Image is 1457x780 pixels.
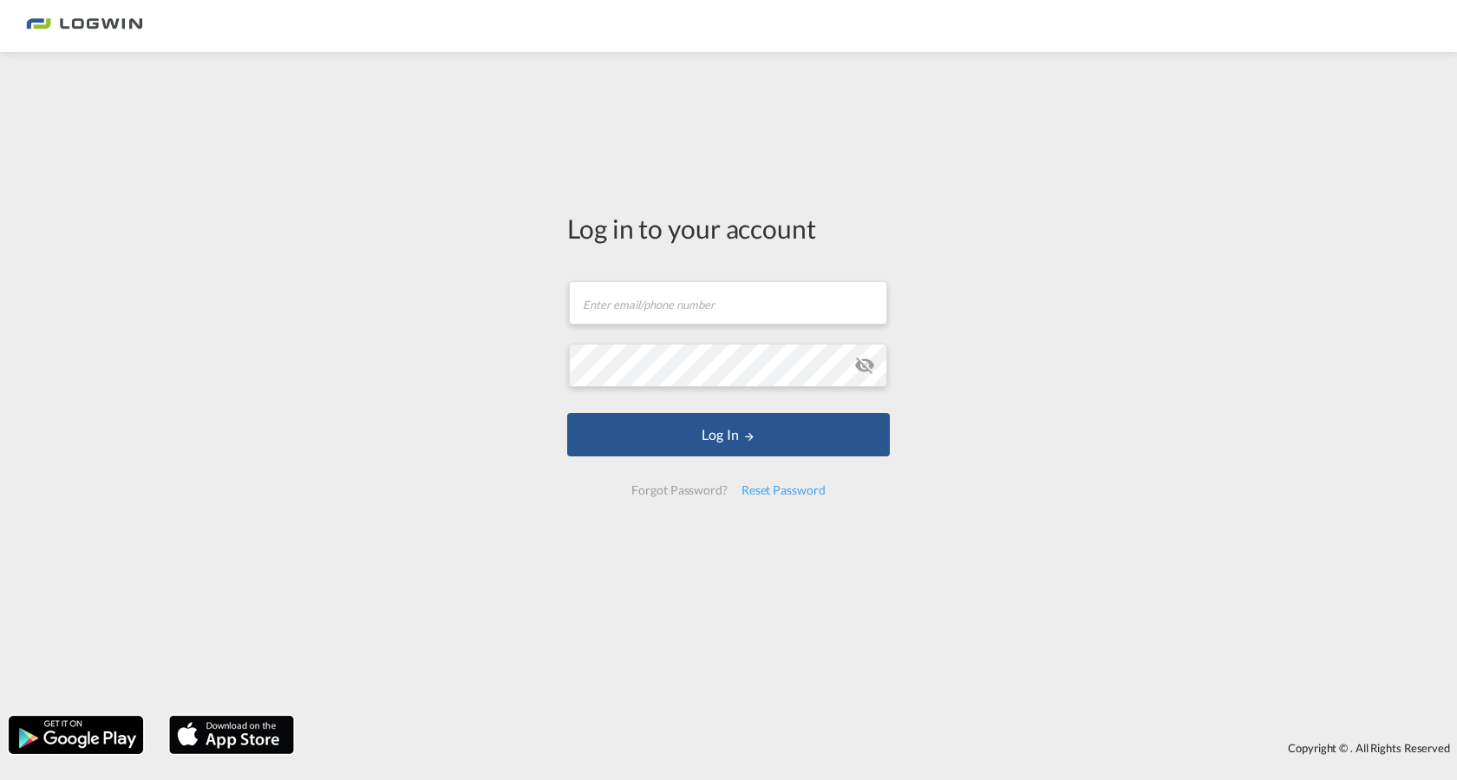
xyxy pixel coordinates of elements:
[26,7,143,46] img: bc73a0e0d8c111efacd525e4c8ad7d32.png
[624,475,734,506] div: Forgot Password?
[569,281,887,324] input: Enter email/phone number
[167,714,296,756] img: apple.png
[567,413,890,456] button: LOGIN
[854,355,875,376] md-icon: icon-eye-off
[567,210,890,246] div: Log in to your account
[303,733,1457,763] div: Copyright © . All Rights Reserved
[7,714,145,756] img: google.png
[735,475,833,506] div: Reset Password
